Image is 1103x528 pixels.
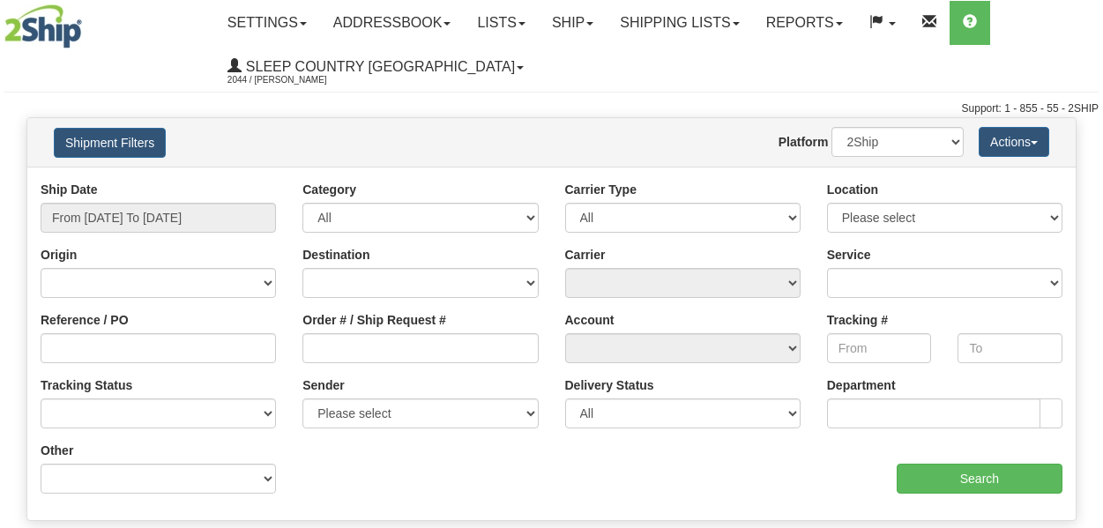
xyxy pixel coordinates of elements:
[302,311,446,329] label: Order # / Ship Request #
[242,59,515,74] span: Sleep Country [GEOGRAPHIC_DATA]
[41,442,73,459] label: Other
[607,1,752,45] a: Shipping lists
[779,133,829,151] label: Platform
[565,311,615,329] label: Account
[464,1,538,45] a: Lists
[41,311,129,329] label: Reference / PO
[41,376,132,394] label: Tracking Status
[827,333,932,363] input: From
[827,311,888,329] label: Tracking #
[54,128,166,158] button: Shipment Filters
[320,1,465,45] a: Addressbook
[302,181,356,198] label: Category
[214,1,320,45] a: Settings
[565,246,606,264] label: Carrier
[897,464,1062,494] input: Search
[827,246,871,264] label: Service
[979,127,1049,157] button: Actions
[565,181,637,198] label: Carrier Type
[539,1,607,45] a: Ship
[227,71,360,89] span: 2044 / [PERSON_NAME]
[41,181,98,198] label: Ship Date
[1062,174,1101,353] iframe: chat widget
[214,45,537,89] a: Sleep Country [GEOGRAPHIC_DATA] 2044 / [PERSON_NAME]
[565,376,654,394] label: Delivery Status
[4,4,82,48] img: logo2044.jpg
[4,101,1099,116] div: Support: 1 - 855 - 55 - 2SHIP
[827,376,896,394] label: Department
[753,1,856,45] a: Reports
[958,333,1062,363] input: To
[827,181,878,198] label: Location
[302,376,344,394] label: Sender
[302,246,369,264] label: Destination
[41,246,77,264] label: Origin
